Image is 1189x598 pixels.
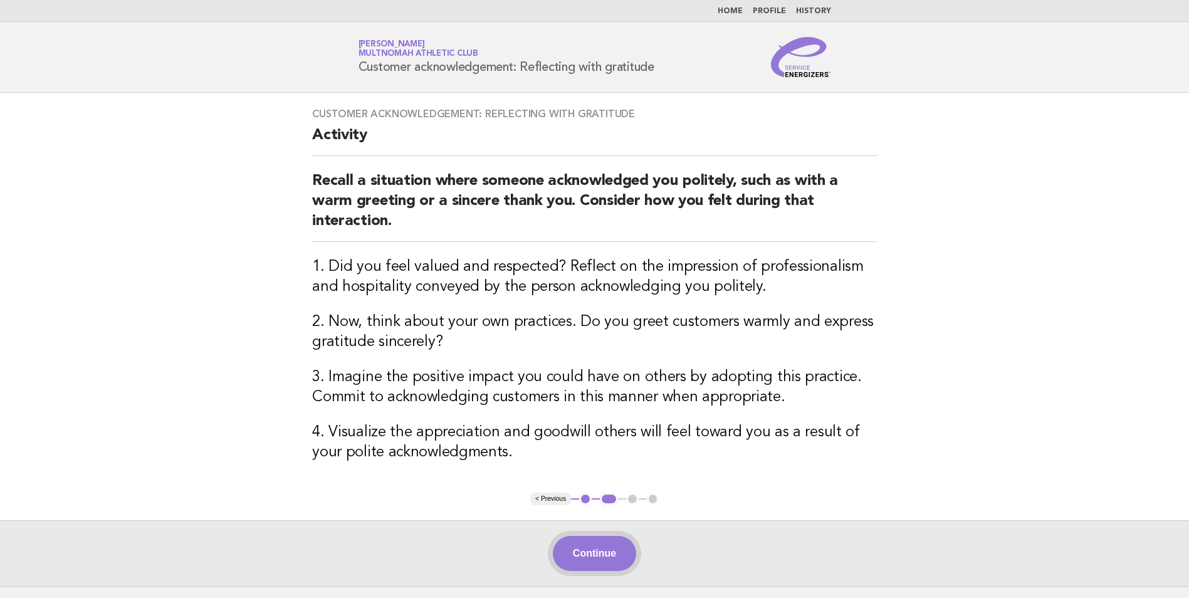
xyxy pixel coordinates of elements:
[530,493,571,505] button: < Previous
[600,493,618,505] button: 2
[753,8,786,15] a: Profile
[312,171,877,242] h2: Recall a situation where someone acknowledged you politely, such as with a warm greeting or a sin...
[359,50,478,58] span: Multnomah Athletic Club
[553,536,636,571] button: Continue
[796,8,831,15] a: History
[312,108,877,120] h3: Customer acknowledgement: Reflecting with gratitude
[312,422,877,463] h3: 4. Visualize the appreciation and goodwill others will feel toward you as a result of your polite...
[718,8,743,15] a: Home
[579,493,592,505] button: 1
[312,312,877,352] h3: 2. Now, think about your own practices. Do you greet customers warmly and express gratitude since...
[771,37,831,77] img: Service Energizers
[359,41,654,73] h1: Customer acknowledgement: Reflecting with gratitude
[359,40,478,58] a: [PERSON_NAME]Multnomah Athletic Club
[312,257,877,297] h3: 1. Did you feel valued and respected? Reflect on the impression of professionalism and hospitalit...
[312,367,877,407] h3: 3. Imagine the positive impact you could have on others by adopting this practice. Commit to ackn...
[312,125,877,156] h2: Activity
